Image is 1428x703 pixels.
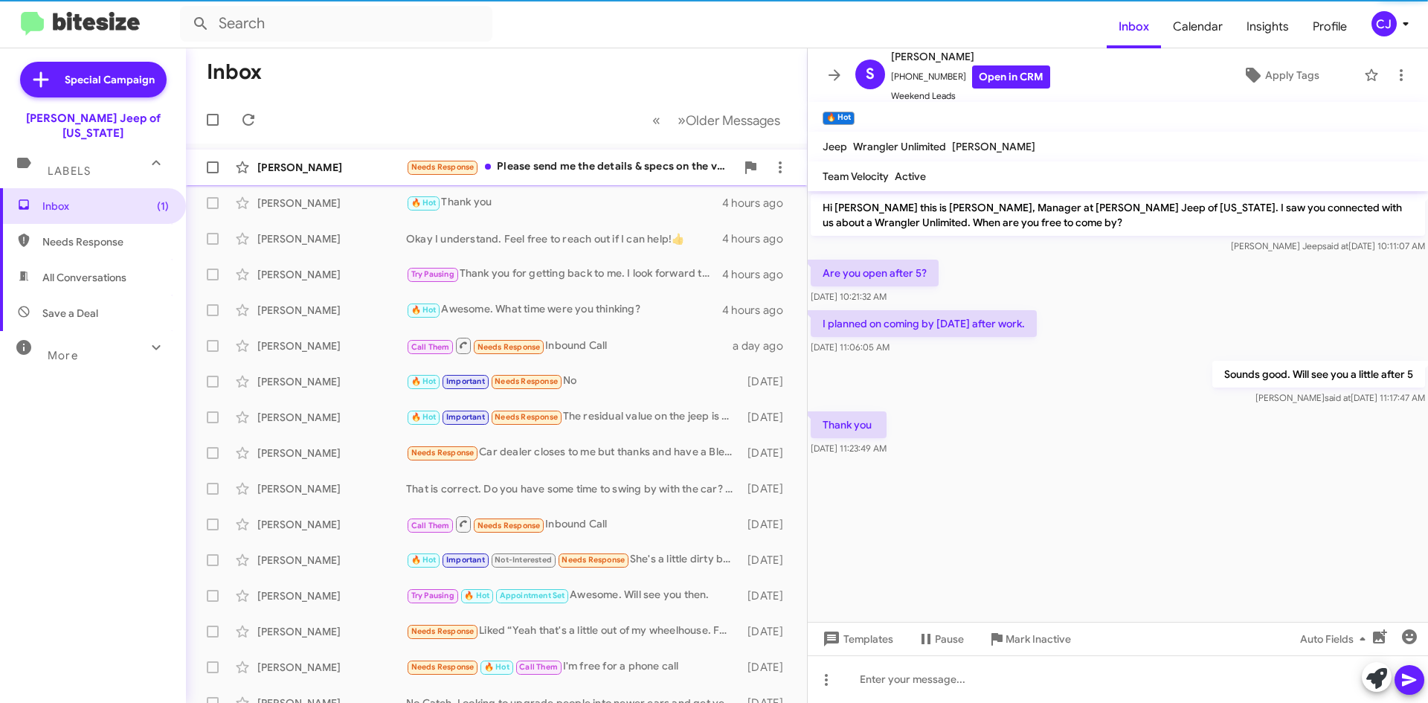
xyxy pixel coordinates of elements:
[406,301,722,318] div: Awesome. What time were you thinking?
[891,89,1050,103] span: Weekend Leads
[935,626,964,652] span: Pause
[740,517,795,532] div: [DATE]
[411,521,450,530] span: Call Them
[411,626,475,636] span: Needs Response
[411,162,475,172] span: Needs Response
[1359,11,1412,36] button: CJ
[257,303,406,318] div: [PERSON_NAME]
[411,448,475,458] span: Needs Response
[1301,5,1359,48] a: Profile
[257,338,406,353] div: [PERSON_NAME]
[406,194,722,211] div: Thank you
[42,199,169,214] span: Inbox
[820,626,893,652] span: Templates
[823,112,855,125] small: 🔥 Hot
[495,412,558,422] span: Needs Response
[811,194,1425,236] p: Hi [PERSON_NAME] this is [PERSON_NAME], Manager at [PERSON_NAME] Jeep of [US_STATE]. I saw you co...
[48,164,91,178] span: Labels
[257,481,406,496] div: [PERSON_NAME]
[740,481,795,496] div: [DATE]
[257,410,406,425] div: [PERSON_NAME]
[1235,5,1301,48] span: Insights
[446,555,485,565] span: Important
[411,305,437,315] span: 🔥 Hot
[1322,240,1348,251] span: said at
[562,555,625,565] span: Needs Response
[811,411,887,438] p: Thank you
[42,234,169,249] span: Needs Response
[1006,626,1071,652] span: Mark Inactive
[495,376,558,386] span: Needs Response
[257,660,406,675] div: [PERSON_NAME]
[65,72,155,87] span: Special Campaign
[406,158,736,176] div: Please send me the details & specs on the vehicle to which you are referring. Thank you
[257,517,406,532] div: [PERSON_NAME]
[446,376,485,386] span: Important
[477,342,541,352] span: Needs Response
[42,306,98,321] span: Save a Deal
[853,140,946,153] span: Wrangler Unlimited
[972,65,1050,89] a: Open in CRM
[1371,11,1397,36] div: CJ
[722,267,795,282] div: 4 hours ago
[1288,626,1383,652] button: Auto Fields
[722,196,795,211] div: 4 hours ago
[1265,62,1319,89] span: Apply Tags
[1255,392,1425,403] span: [PERSON_NAME] [DATE] 11:17:47 AM
[406,481,740,496] div: That is correct. Do you have some time to swing by with the car? I only need about 10-20 minutes ...
[811,260,939,286] p: Are you open after 5?
[446,412,485,422] span: Important
[811,341,890,353] span: [DATE] 11:06:05 AM
[257,160,406,175] div: [PERSON_NAME]
[811,443,887,454] span: [DATE] 11:23:49 AM
[411,412,437,422] span: 🔥 Hot
[891,65,1050,89] span: [PHONE_NUMBER]
[823,170,889,183] span: Team Velocity
[180,6,492,42] input: Search
[811,291,887,302] span: [DATE] 10:21:32 AM
[678,111,686,129] span: »
[740,588,795,603] div: [DATE]
[48,349,78,362] span: More
[1300,626,1371,652] span: Auto Fields
[669,105,789,135] button: Next
[406,444,740,461] div: Car dealer closes to me but thanks and have a Bless DAY 🙏🙏🙏
[652,111,660,129] span: «
[1204,62,1357,89] button: Apply Tags
[257,267,406,282] div: [PERSON_NAME]
[823,140,847,153] span: Jeep
[411,591,454,600] span: Try Pausing
[740,624,795,639] div: [DATE]
[257,553,406,568] div: [PERSON_NAME]
[406,373,740,390] div: No
[464,591,489,600] span: 🔥 Hot
[808,626,905,652] button: Templates
[484,662,509,672] span: 🔥 Hot
[905,626,976,652] button: Pause
[976,626,1083,652] button: Mark Inactive
[895,170,926,183] span: Active
[686,112,780,129] span: Older Messages
[411,269,454,279] span: Try Pausing
[1161,5,1235,48] a: Calendar
[740,553,795,568] div: [DATE]
[411,198,437,208] span: 🔥 Hot
[257,231,406,246] div: [PERSON_NAME]
[406,266,722,283] div: Thank you for getting back to me. I look forward to earning your business.
[740,374,795,389] div: [DATE]
[866,62,875,86] span: S
[740,660,795,675] div: [DATE]
[811,310,1037,337] p: I planned on coming by [DATE] after work.
[722,303,795,318] div: 4 hours ago
[722,231,795,246] div: 4 hours ago
[406,515,740,533] div: Inbound Call
[411,342,450,352] span: Call Them
[257,588,406,603] div: [PERSON_NAME]
[411,555,437,565] span: 🔥 Hot
[519,662,558,672] span: Call Them
[257,374,406,389] div: [PERSON_NAME]
[891,48,1050,65] span: [PERSON_NAME]
[1212,361,1425,388] p: Sounds good. Will see you a little after 5
[477,521,541,530] span: Needs Response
